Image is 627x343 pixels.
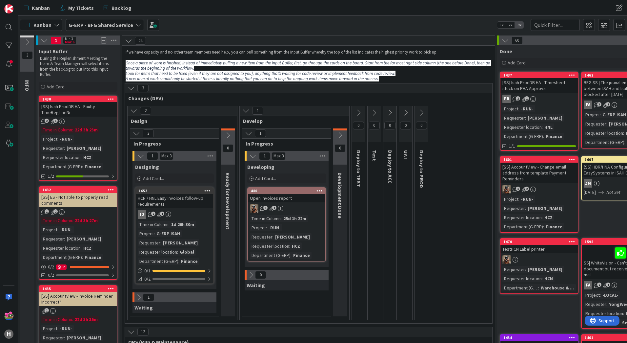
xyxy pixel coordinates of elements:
div: 1454 [503,335,578,340]
em: Once a piece of work is finished, instead of immediately pulling a new item from the Input Buffer... [126,60,491,71]
span: : [289,242,290,250]
div: Requester [584,301,606,308]
div: 1437 [503,73,578,78]
div: 1454 [500,335,578,341]
div: Time in Column [41,126,72,133]
span: 1 [45,308,49,312]
span: In Progress [246,140,323,147]
div: Global [178,248,196,256]
span: : [72,316,73,323]
div: Requester location [41,154,81,161]
div: 1437 [500,72,578,78]
span: 1 [525,96,529,101]
span: Input Buffer [39,48,68,55]
span: : [178,258,179,265]
span: 0 [334,144,346,152]
img: VK [502,185,511,194]
a: Backlog [100,2,135,14]
div: [PERSON_NAME] [526,205,564,212]
div: [PERSON_NAME] [273,233,312,240]
span: Developing [247,164,274,170]
div: Max 6 [65,40,74,44]
div: -RUN- [519,105,535,112]
span: 0 [353,122,364,129]
div: Finance [292,252,312,259]
span: : [64,334,65,341]
div: H [4,330,13,339]
span: Test [371,150,378,161]
span: : [623,129,624,137]
div: Requester location [502,124,542,131]
a: Kanban [20,2,54,14]
span: 9 [51,36,62,44]
p: During the Replenishment Meeting the team & Team Manager will select items from the backlog to pu... [40,56,116,77]
span: : [64,145,65,152]
span: 1 [272,206,276,210]
div: PR [502,95,511,103]
div: [PERSON_NAME] [161,239,199,246]
span: : [606,301,607,308]
span: Support [14,1,30,9]
input: Quick Filter... [531,19,580,31]
div: HCZ [82,244,93,252]
div: 1435 [42,286,117,291]
span: 1 [53,119,58,123]
span: : [542,275,543,282]
span: 0 / 2 [48,263,54,270]
div: Requester location [584,310,623,317]
div: Open invoices report [248,194,325,202]
div: Requester [250,233,273,240]
div: 1432[SS] ES - Not able to properly read comments [39,187,117,207]
span: : [57,325,58,332]
span: 3 [22,51,33,59]
span: [DATE] [584,189,596,196]
span: 2 [140,107,151,115]
em: Look for items that need to be fixed (even if they are not assigned to you), anything that’s wait... [126,71,395,76]
span: 1 [259,152,270,160]
div: FA [584,281,592,289]
span: : [81,154,82,161]
div: 1601 [503,157,578,162]
div: ID [136,210,213,219]
span: 1x [497,22,506,28]
div: Time in Column [138,221,169,228]
a: 480Open invoices reportVKTime in Column:25d 1h 22mProject:-RUN-Requester:[PERSON_NAME]Requester l... [247,187,326,262]
span: 3 [137,84,149,92]
div: 22d 3h 27m [73,217,99,224]
span: 24 [135,37,146,45]
span: 0 [416,122,427,129]
span: : [281,215,282,222]
div: 1470 [503,240,578,244]
div: 1d 20h 30m [170,221,196,228]
div: Requester location [138,248,177,256]
div: Requester [502,205,525,212]
div: -LOCAL- [601,291,620,299]
span: : [81,244,82,252]
span: In Progress [133,140,211,147]
span: 12 [137,328,149,336]
span: : [518,195,519,203]
a: My Tickets [56,2,98,14]
span: : [64,235,65,242]
div: 0/1 [136,267,213,275]
span: 9 [263,206,268,210]
div: Department (G-ERP) [250,252,291,259]
div: Warehouse & ... [539,284,576,291]
div: -RUN- [519,195,535,203]
span: Done [500,48,512,55]
div: Time in Column [250,215,281,222]
div: Max 3 [161,154,172,158]
div: 1653 [139,189,213,193]
span: Designing [135,164,159,170]
div: TestHCN Label printer [500,245,578,253]
a: 1470TestHCN Label printerVKRequester:[PERSON_NAME]Requester location:HCNDepartment (G-ERP):Wareho... [500,238,578,294]
a: 1437[SS] Isah ProdDB HA - Timesheet stuck on PHA ApprovalPRProject:-RUN-Requester:[PERSON_NAME]Re... [500,72,578,151]
span: Kanban [32,4,50,12]
div: Requester [502,266,525,273]
div: Requester [502,114,525,122]
div: 1430[SS] Isah ProdDB HA - Faulty TimeRegLineNr [39,96,117,117]
div: 2 [56,264,67,270]
div: 1470TestHCN Label printer [500,239,578,253]
span: Deploy to TEST [355,150,362,187]
span: : [624,139,625,146]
